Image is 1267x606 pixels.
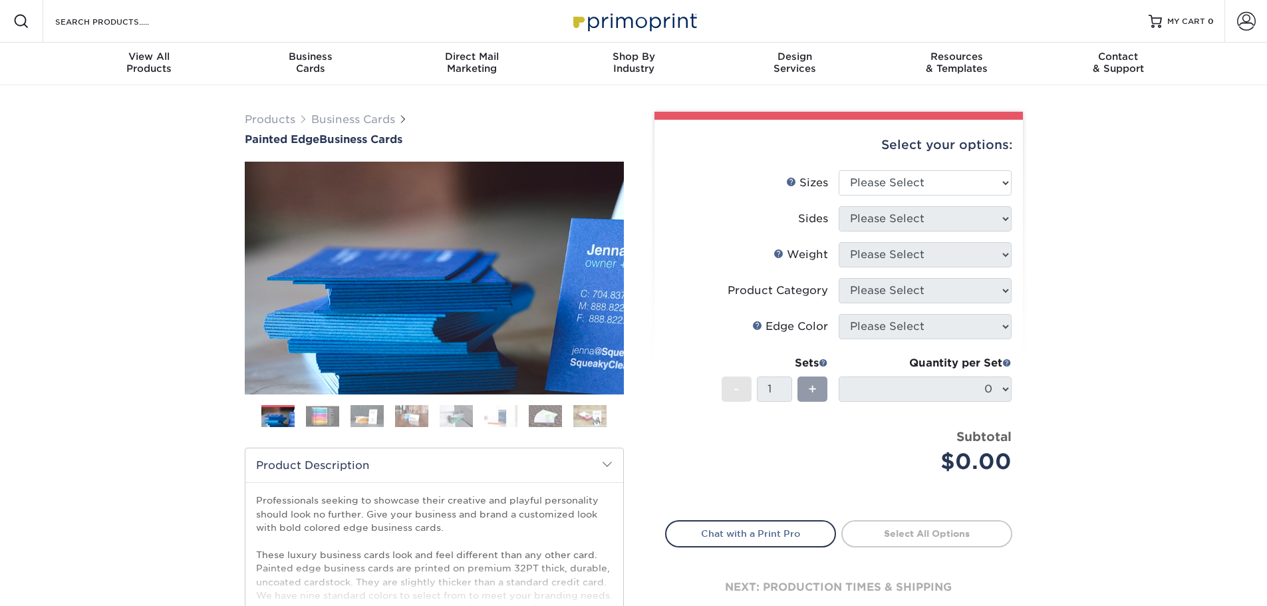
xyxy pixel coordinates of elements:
div: Sizes [786,175,828,191]
span: Business [229,51,391,63]
img: Business Cards 05 [440,404,473,428]
img: Primoprint [567,7,700,35]
div: Product Category [728,283,828,299]
div: Sets [722,355,828,371]
span: + [808,379,817,399]
img: Business Cards 08 [573,404,607,428]
img: Business Cards 02 [306,406,339,426]
div: Marketing [391,51,553,75]
img: Business Cards 04 [395,404,428,428]
a: Direct MailMarketing [391,43,553,85]
div: Sides [798,211,828,227]
a: DesignServices [714,43,876,85]
strong: Subtotal [956,429,1012,444]
div: Services [714,51,876,75]
span: Painted Edge [245,133,319,146]
div: $0.00 [849,446,1012,478]
img: Business Cards 01 [261,400,295,434]
a: Products [245,113,295,126]
a: Chat with a Print Pro [665,520,836,547]
div: Weight [774,247,828,263]
input: SEARCH PRODUCTS..... [54,13,184,29]
div: & Templates [876,51,1038,75]
div: Edge Color [752,319,828,335]
img: Business Cards 06 [484,404,517,428]
a: Contact& Support [1038,43,1199,85]
span: Direct Mail [391,51,553,63]
div: & Support [1038,51,1199,75]
a: Shop ByIndustry [553,43,714,85]
span: 0 [1208,17,1214,26]
h1: Business Cards [245,133,624,146]
span: MY CART [1167,16,1205,27]
div: Products [69,51,230,75]
a: Business Cards [311,113,395,126]
a: Resources& Templates [876,43,1038,85]
a: BusinessCards [229,43,391,85]
span: Design [714,51,876,63]
a: Painted EdgeBusiness Cards [245,133,624,146]
h2: Product Description [245,448,623,482]
span: Contact [1038,51,1199,63]
div: Industry [553,51,714,75]
span: Resources [876,51,1038,63]
a: Select All Options [841,520,1012,547]
a: View AllProducts [69,43,230,85]
div: Quantity per Set [839,355,1012,371]
span: Shop By [553,51,714,63]
img: Business Cards 03 [351,404,384,428]
div: Cards [229,51,391,75]
div: Select your options: [665,120,1012,170]
img: Painted Edge 01 [245,88,624,468]
span: View All [69,51,230,63]
span: - [734,379,740,399]
img: Business Cards 07 [529,404,562,428]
